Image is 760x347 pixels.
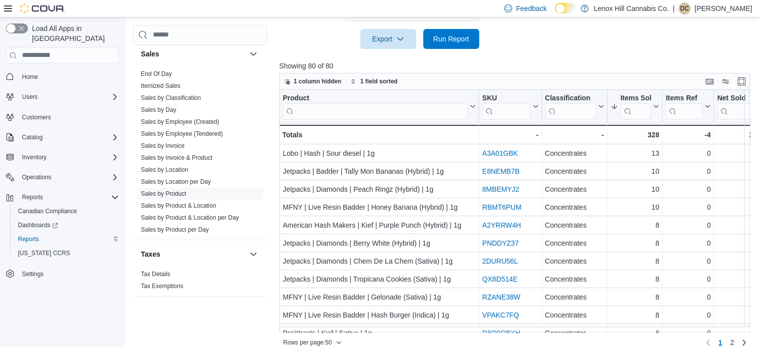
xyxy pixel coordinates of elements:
[283,147,476,159] div: Lobo | Hash | Sour diesel | 1g
[482,93,531,103] div: SKU
[545,327,604,339] div: Concentrates
[610,273,659,285] div: 8
[133,68,267,240] div: Sales
[360,29,416,49] button: Export
[18,221,58,229] span: Dashboards
[141,270,170,278] span: Tax Details
[22,173,51,181] span: Operations
[141,190,186,198] span: Sales by Product
[610,309,659,321] div: 8
[283,309,476,321] div: MFNY | Live Resin Badder | Hash Burger (Indica) | 1g
[141,94,201,102] span: Sales by Classification
[10,204,123,218] button: Canadian Compliance
[679,2,691,14] div: Dominick Cuffaro
[6,65,119,307] nav: Complex example
[482,293,520,301] a: RZANE38W
[282,129,476,141] div: Totals
[610,237,659,249] div: 8
[141,202,216,210] span: Sales by Product & Location
[346,75,402,87] button: 1 field sorted
[666,237,711,249] div: 0
[22,133,42,141] span: Catalog
[141,49,245,59] button: Sales
[283,93,468,119] div: Product
[666,93,703,103] div: Items Ref
[620,93,651,103] div: Items Sold
[610,201,659,213] div: 10
[18,191,119,203] span: Reports
[18,235,39,243] span: Reports
[18,131,119,143] span: Catalog
[283,93,476,119] button: Product
[141,70,172,77] a: End Of Day
[482,221,521,229] a: A2YRRW4H
[545,309,604,321] div: Concentrates
[366,29,410,49] span: Export
[141,106,176,114] span: Sales by Day
[610,93,659,119] button: Items Sold
[666,255,711,267] div: 0
[14,247,119,259] span: Washington CCRS
[18,111,55,123] a: Customers
[14,247,74,259] a: [US_STATE] CCRS
[482,149,518,157] a: A3A01GBK
[2,130,123,144] button: Catalog
[610,147,659,159] div: 13
[2,90,123,104] button: Users
[141,154,212,161] a: Sales by Invoice & Product
[695,2,752,14] p: [PERSON_NAME]
[141,142,184,149] a: Sales by Invoice
[2,150,123,164] button: Inventory
[18,111,119,123] span: Customers
[704,75,716,87] button: Keyboard shortcuts
[18,71,42,83] a: Home
[545,255,604,267] div: Concentrates
[717,93,753,103] div: Net Sold
[141,118,219,125] a: Sales by Employee (Created)
[279,61,755,71] p: Showing 80 of 80
[482,93,539,119] button: SKU
[666,93,711,119] button: Items Ref
[433,34,469,44] span: Run Report
[666,309,711,321] div: 0
[283,219,476,231] div: American Hash Makers | Kief | Purple Punch (Hybrid) | 1g
[673,2,675,14] p: |
[482,311,519,319] a: VPAKC7FQ
[610,327,659,339] div: 8
[717,93,753,119] div: Net Sold
[2,170,123,184] button: Operations
[482,167,520,175] a: E8NEMB7B
[18,267,119,280] span: Settings
[141,178,211,185] a: Sales by Location per Day
[14,233,119,245] span: Reports
[666,165,711,177] div: 0
[482,275,518,283] a: QX8D514E
[280,75,345,87] button: 1 column hidden
[14,233,43,245] a: Reports
[18,249,70,257] span: [US_STATE] CCRS
[141,166,188,174] span: Sales by Location
[666,129,711,141] div: -4
[610,129,659,141] div: 328
[22,73,38,81] span: Home
[247,48,259,60] button: Sales
[141,283,183,290] a: Tax Exemptions
[141,226,209,234] span: Sales by Product per Day
[14,219,119,231] span: Dashboards
[141,118,219,126] span: Sales by Employee (Created)
[423,29,479,49] button: Run Report
[283,183,476,195] div: Jetpacks | Diamonds | Peach Ringz (Hybrid) | 1g
[141,70,172,78] span: End Of Day
[247,248,259,260] button: Taxes
[2,69,123,84] button: Home
[141,166,188,173] a: Sales by Location
[545,93,596,119] div: Classification
[141,226,209,233] a: Sales by Product per Day
[141,130,223,138] span: Sales by Employee (Tendered)
[620,93,651,119] div: Items Sold
[294,77,341,85] span: 1 column hidden
[736,75,748,87] button: Enter fullscreen
[610,255,659,267] div: 8
[141,249,245,259] button: Taxes
[18,268,47,280] a: Settings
